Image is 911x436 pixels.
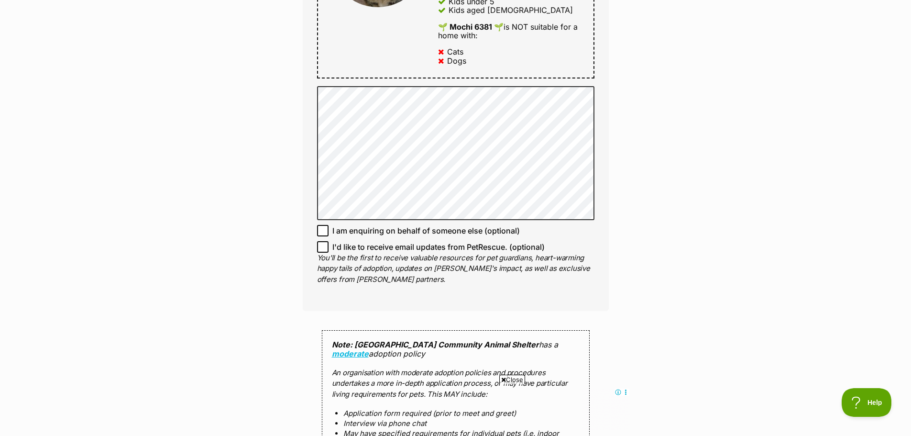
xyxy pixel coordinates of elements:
[332,349,369,358] a: moderate
[449,6,573,14] div: Kids aged [DEMOGRAPHIC_DATA]
[499,375,525,384] span: Close
[438,22,581,40] div: is NOT suitable for a home with:
[332,368,580,400] p: An organisation with moderate adoption policies and procedures undertakes a more in-depth applica...
[332,340,539,349] strong: Note: [GEOGRAPHIC_DATA] Community Animal Shelter
[447,56,466,65] div: Dogs
[332,241,545,253] span: I'd like to receive email updates from PetRescue. (optional)
[438,22,504,32] strong: 🌱 Mochi 6381 🌱
[842,388,892,417] iframe: Help Scout Beacon - Open
[282,388,630,431] iframe: Advertisement
[317,253,594,285] p: You'll be the first to receive valuable resources for pet guardians, heart-warming happy tails of...
[332,225,520,236] span: I am enquiring on behalf of someone else (optional)
[447,47,463,56] div: Cats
